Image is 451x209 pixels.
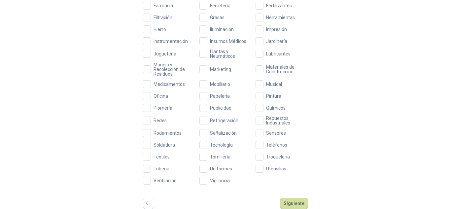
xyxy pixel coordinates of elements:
span: Plomería [151,106,175,110]
span: Refrigeración [207,118,241,123]
span: Utensilios [263,166,289,171]
span: Oficina [151,94,171,98]
button: Siguiente [280,198,308,209]
span: Instrumentación [151,39,191,44]
span: Vigilancia [207,178,232,183]
span: Iluminación [207,27,236,32]
span: Materiales de Construcción [263,65,308,74]
span: Ventilación [151,178,179,183]
span: Tubería [151,166,172,171]
span: Llantas y Neumáticos [207,49,252,58]
span: Soldadura [151,143,178,147]
span: Manejo y Recolección de Residuos [151,62,195,76]
span: Mobiliario [207,82,233,87]
span: Juguetería [151,52,179,56]
span: Tornillería [207,155,233,159]
span: Musical [263,82,285,87]
span: Publicidad [207,106,234,110]
span: Grasas [207,15,227,20]
span: Farmacia [151,3,176,8]
span: Fertilizantes [263,3,295,8]
span: Herramientas [263,15,297,20]
span: Teléfonos [263,143,290,147]
span: Uniformes [207,166,235,171]
span: Jardinería [263,39,290,44]
span: Ferretería [207,3,233,8]
span: Redes [151,118,169,123]
span: Filtración [151,15,175,20]
span: Medicamentos [151,82,188,87]
span: Repuestos Industriales [263,116,308,125]
span: Marketing [207,67,234,72]
span: Químicos [263,106,288,110]
span: Señalización [207,131,239,135]
span: Pintura [263,94,284,98]
span: Sensores [263,131,289,135]
span: Tecnología [207,143,235,147]
span: Rodamientos [151,131,184,135]
span: Lubricantes [263,52,293,56]
span: Textiles [151,155,172,159]
span: Papelería [207,94,232,98]
span: Troqueleria [263,155,293,159]
span: Insumos Médicos [207,39,249,44]
span: Hierro [151,27,169,32]
span: Impresión [263,27,290,32]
